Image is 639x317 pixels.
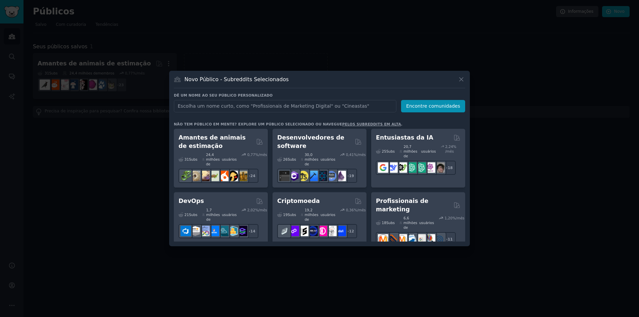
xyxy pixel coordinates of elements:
[279,226,290,236] img: finanças étnicas
[382,221,386,225] font: 18
[354,208,366,212] font: %/mês
[255,208,267,212] font: %/mês
[206,153,220,166] font: 24,4 milhões de
[415,234,426,245] img: anúncios do Google
[452,216,464,220] font: %/mês
[336,226,346,236] img: definição_
[397,162,407,173] img: Catálogo de ferramentas de IA
[378,162,388,173] img: GoogleGeminiAI
[255,153,267,157] font: %/mês
[382,149,386,153] font: 25
[222,157,237,161] font: usuários
[181,226,191,236] img: azuredevops
[174,93,273,97] font: Dê um nome ao seu público personalizado
[346,208,354,212] font: 0,36
[397,234,407,245] img: Pergunte ao Marketing
[378,234,388,245] img: marketing_de_conteúdo
[209,171,219,181] img: tartaruga
[448,237,453,241] font: 11
[218,171,229,181] img: calopsita
[403,216,417,229] font: 6,6 milhões de
[250,174,255,178] font: 24
[247,153,255,157] font: 0,77
[247,208,255,212] font: 2,02
[190,226,200,236] img: Especialistas Certificados pela AWS
[415,162,426,173] img: prompts_do_chatgpt_
[445,216,452,220] font: 1,20
[237,171,247,181] img: raça de cachorro
[376,198,428,213] font: Profissionais de marketing
[206,208,220,221] font: 1,7 milhões de
[421,149,436,153] font: usuários
[354,153,366,157] font: %/mês
[386,221,395,225] font: Subs
[179,134,246,149] font: Amantes de animais de estimação
[321,213,335,217] font: usuários
[445,145,456,153] font: % /mês
[283,213,288,217] font: 19
[349,174,354,178] font: 19
[434,162,445,173] img: Inteligência Artificial
[298,226,308,236] img: participante da etnia
[336,171,346,181] img: elixir
[279,171,290,181] img: software
[288,213,296,217] font: Subs
[199,171,210,181] img: lagartixas-leopardo
[386,149,395,153] font: Subs
[326,226,337,236] img: CriptoNotícias
[425,162,435,173] img: OpenAIDev
[185,157,189,161] font: 31
[406,234,416,245] img: Marketing por e-mail
[376,134,433,141] font: Entusiastas da IA
[321,157,335,161] font: usuários
[317,226,327,236] img: defiblockchain
[181,171,191,181] img: herpetologia
[185,76,289,83] font: Novo Público - Subreddits Selecionados
[387,234,398,245] img: bigseo
[317,171,327,181] img: reativo nativo
[401,122,402,126] font: .
[277,198,320,204] font: Criptomoeda
[189,157,197,161] font: Subs
[199,226,210,236] img: Docker_DevOps
[406,103,460,109] font: Encontre comunidades
[305,153,318,166] font: 30,0 milhões de
[307,226,318,236] img: web3
[179,198,204,204] font: DevOps
[277,134,344,149] font: Desenvolvedores de software
[283,157,288,161] font: 26
[174,122,342,126] font: Não tem público em mente? Explore um público selecionado ou navegue
[342,122,401,126] a: pelos subreddits em alta
[346,153,354,157] font: 0,41
[189,213,197,217] font: Subs
[222,213,237,217] font: usuários
[289,226,299,236] img: 0xPolígono
[185,213,189,217] font: 21
[387,162,398,173] img: Busca Profunda
[289,171,299,181] img: c sustenido
[434,234,445,245] img: Marketing Online
[419,221,434,225] font: usuários
[209,226,219,236] img: Links DevOps
[305,208,318,221] font: 19,2 milhões de
[401,100,465,112] button: Encontre comunidades
[307,171,318,181] img: Programação iOS
[218,226,229,236] img: engenharia de plataforma
[445,145,453,149] font: 2,24
[406,162,416,173] img: Design do prompt do chatgpt
[349,229,354,233] font: 12
[190,171,200,181] img: bola python
[228,226,238,236] img: aws_cdk
[403,145,417,158] font: 20,7 milhões de
[448,166,453,170] font: 18
[174,100,396,112] input: Escolha um nome curto, como "Profissionais de Marketing Digital" ou "Cineastas"
[288,157,296,161] font: Subs
[228,171,238,181] img: PetAdvice
[298,171,308,181] img: aprenda javascript
[425,234,435,245] img: Pesquisa de Marketing
[237,226,247,236] img: Engenheiros de plataforma
[250,229,255,233] font: 14
[326,171,337,181] img: Pergunte à Ciência da Computação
